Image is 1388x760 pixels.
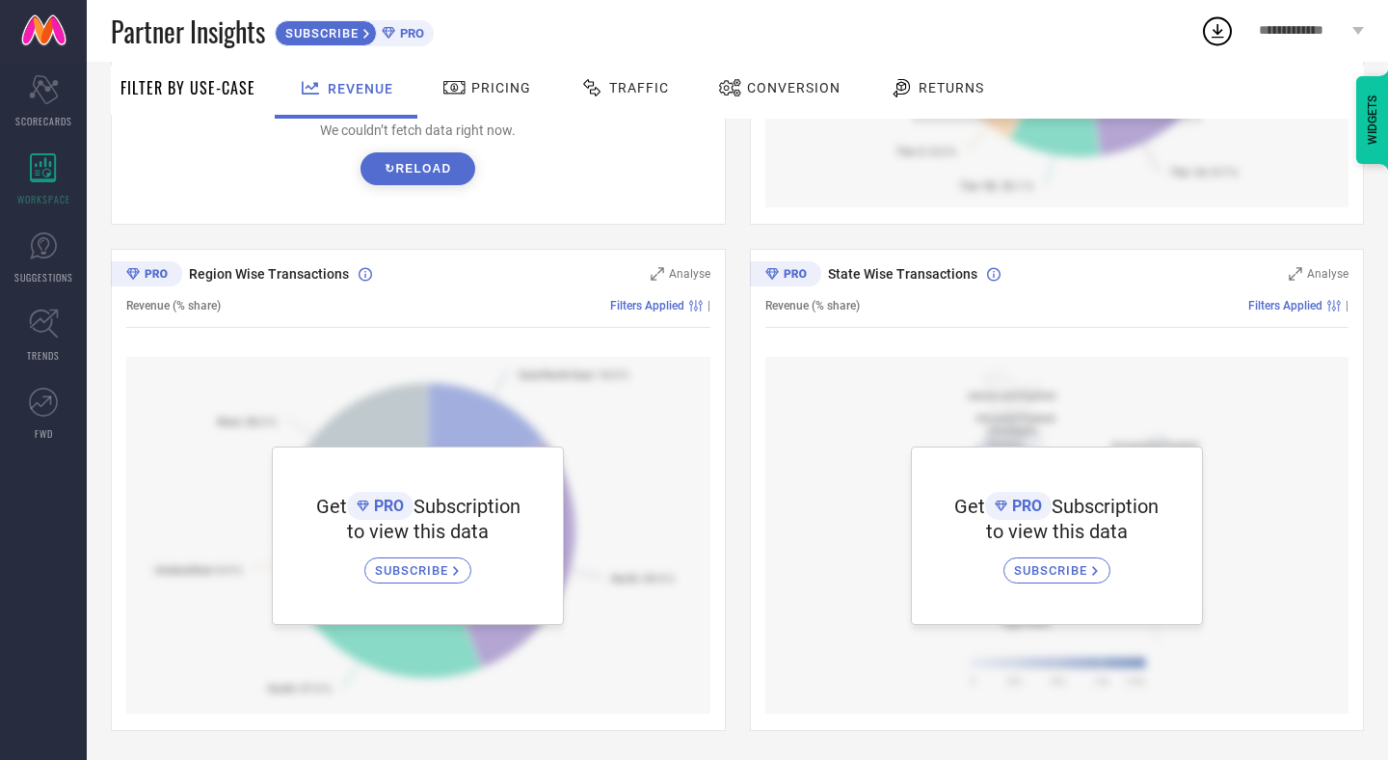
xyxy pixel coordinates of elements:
span: Partner Insights [111,12,265,51]
span: Region Wise Transactions [189,266,349,282]
span: Revenue (% share) [126,299,221,312]
span: PRO [1007,497,1042,515]
div: Premium [750,261,821,290]
span: Analyse [669,267,710,281]
a: SUBSCRIBE [364,543,471,584]
span: FWD [35,426,53,441]
span: WORKSPACE [17,192,70,206]
span: Get [316,495,347,518]
svg: Zoom [651,267,664,281]
span: to view this data [986,520,1128,543]
span: Revenue (% share) [765,299,860,312]
span: SUGGESTIONS [14,270,73,285]
span: State Wise Transactions [828,266,977,282]
button: ↻Reload [360,152,475,185]
a: SUBSCRIBE [1003,543,1110,584]
span: Returns [919,80,984,95]
span: PRO [395,26,424,41]
span: to view this data [347,520,489,543]
div: Open download list [1200,14,1235,48]
span: Conversion [747,80,841,95]
span: Subscription [1052,495,1159,518]
a: SUBSCRIBEPRO [275,15,434,46]
span: TRENDS [27,348,60,363]
span: SUBSCRIBE [375,563,453,578]
span: SUBSCRIBE [1014,563,1092,578]
span: Filter By Use-Case [120,76,255,99]
span: Filters Applied [610,299,684,312]
span: | [1346,299,1348,312]
span: Revenue [328,81,393,96]
span: Pricing [471,80,531,95]
span: | [707,299,710,312]
span: Filters Applied [1248,299,1322,312]
div: Premium [111,261,182,290]
span: PRO [369,497,404,515]
span: Traffic [609,80,669,95]
span: SUBSCRIBE [276,26,363,41]
span: SCORECARDS [15,114,72,128]
span: We couldn’t fetch data right now. [320,122,516,138]
span: Get [954,495,985,518]
span: Analyse [1307,267,1348,281]
svg: Zoom [1289,267,1302,281]
span: Subscription [414,495,520,518]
